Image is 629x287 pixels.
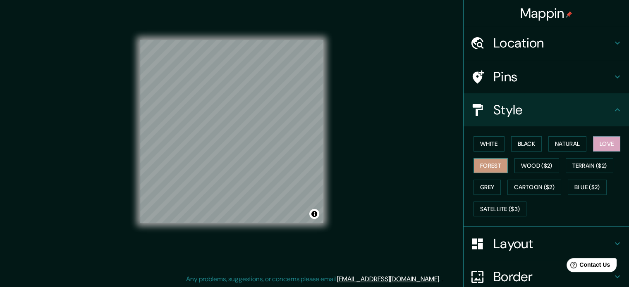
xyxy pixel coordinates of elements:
h4: Style [493,102,612,118]
button: Toggle attribution [309,209,319,219]
canvas: Map [140,40,323,223]
h4: Layout [493,235,612,252]
a: [EMAIL_ADDRESS][DOMAIN_NAME] [337,275,439,283]
button: Black [511,136,542,152]
button: Love [593,136,620,152]
div: Location [464,26,629,59]
button: Grey [474,180,501,195]
button: Blue ($2) [568,180,607,195]
div: . [442,274,443,284]
div: Style [464,93,629,126]
button: Wood ($2) [514,158,559,173]
p: Any problems, suggestions, or concerns please email . [186,274,440,284]
button: White [474,136,505,152]
div: Layout [464,227,629,260]
h4: Location [493,35,612,51]
button: Terrain ($2) [566,158,614,173]
iframe: Help widget launcher [555,255,620,278]
div: . [440,274,442,284]
h4: Pins [493,69,612,85]
div: Pins [464,60,629,93]
img: pin-icon.png [566,11,572,18]
button: Satellite ($3) [474,202,526,217]
button: Forest [474,158,508,173]
button: Cartoon ($2) [507,180,561,195]
h4: Border [493,268,612,285]
button: Natural [548,136,586,152]
h4: Mappin [520,5,573,21]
